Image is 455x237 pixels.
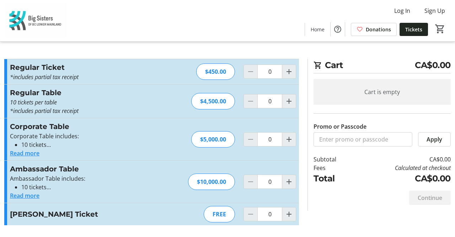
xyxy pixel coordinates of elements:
[10,132,165,140] p: Corporate Table includes:
[4,3,68,38] img: Big Sisters of BC Lower Mainland's Logo
[353,172,451,185] td: CA$0.00
[282,65,296,78] button: Increment by one
[311,26,325,33] span: Home
[415,59,451,72] span: CA$0.00
[314,59,451,73] h2: Cart
[394,6,410,15] span: Log In
[353,155,451,164] td: CA$0.00
[10,98,57,106] em: 10 tickets per table
[10,164,165,174] h3: Ambassador Table
[366,26,391,33] span: Donations
[427,135,442,144] span: Apply
[314,122,366,131] label: Promo or Passcode
[400,23,428,36] a: Tickets
[314,132,412,146] input: Enter promo or passcode
[204,206,235,222] div: FREE
[21,183,165,191] li: 10 tickets
[351,23,397,36] a: Donations
[282,207,296,221] button: Increment by one
[10,107,79,115] em: *includes partial tax receipt
[418,132,451,146] button: Apply
[257,94,282,108] input: Regular Table Quantity
[389,5,416,16] button: Log In
[10,209,165,220] h3: [PERSON_NAME] Ticket
[424,6,445,15] span: Sign Up
[196,63,235,80] div: $450.00
[282,175,296,189] button: Increment by one
[419,5,451,16] button: Sign Up
[10,62,165,73] h3: Regular Ticket
[10,87,165,98] h3: Regular Table
[305,23,330,36] a: Home
[405,26,422,33] span: Tickets
[21,140,165,149] li: 10 tickets
[191,93,235,109] div: $4,500.00
[314,164,353,172] td: Fees
[331,22,345,36] button: Help
[10,191,39,200] button: Read more
[282,94,296,108] button: Increment by one
[434,22,446,35] button: Cart
[282,133,296,146] button: Increment by one
[257,175,282,189] input: Ambassador Table Quantity
[257,65,282,79] input: Regular Ticket Quantity
[257,207,282,221] input: Leo Wilson Ticket Quantity
[10,149,39,158] button: Read more
[188,174,235,190] div: $10,000.00
[10,121,165,132] h3: Corporate Table
[191,131,235,148] div: $5,000.00
[314,79,451,105] div: Cart is empty
[10,73,79,81] em: *includes partial tax receipt
[257,132,282,146] input: Corporate Table Quantity
[10,174,165,183] p: Ambassador Table includes:
[314,172,353,185] td: Total
[353,164,451,172] td: Calculated at checkout
[314,155,353,164] td: Subtotal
